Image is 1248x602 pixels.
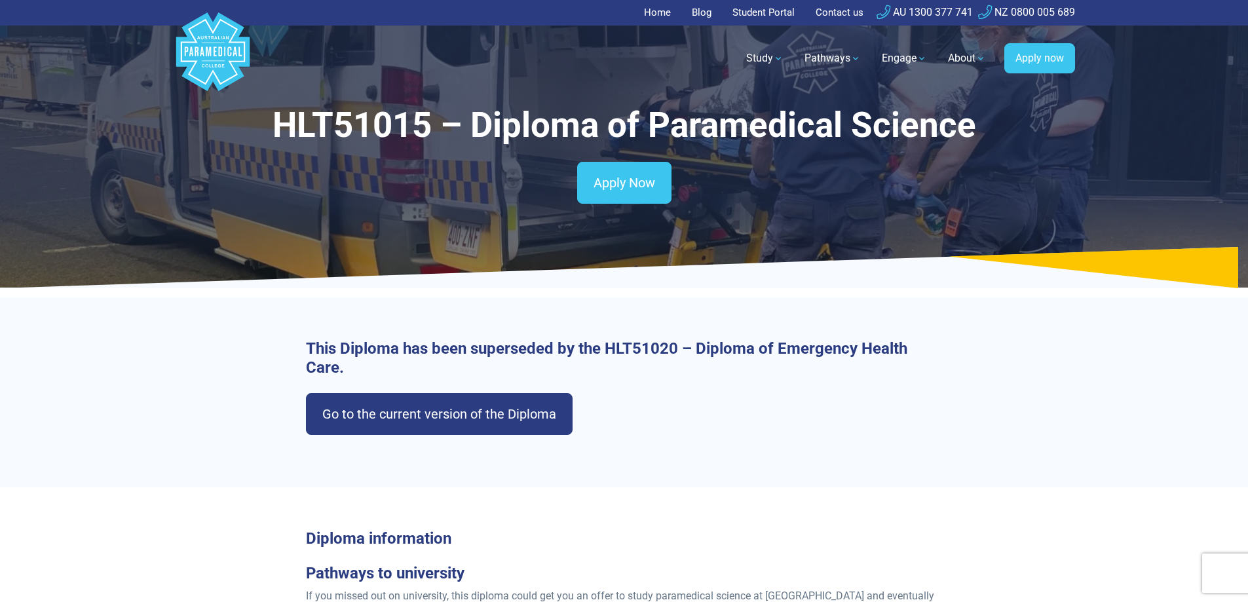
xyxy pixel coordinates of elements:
a: About [940,40,994,77]
a: AU 1300 377 741 [877,6,973,18]
h3: Diploma information [306,529,942,548]
a: Pathways [797,40,869,77]
a: Australian Paramedical College [174,26,252,92]
a: Go to the current version of the Diploma [306,393,573,435]
h3: Pathways to university [306,564,942,583]
a: NZ 0800 005 689 [978,6,1075,18]
a: Engage [874,40,935,77]
h3: This Diploma has been superseded by the HLT51020 – Diploma of Emergency Health Care. [306,339,942,377]
a: Apply now [1004,43,1075,73]
a: Apply Now [577,162,671,204]
a: Study [738,40,791,77]
h1: HLT51015 – Diploma of Paramedical Science [241,105,1008,146]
